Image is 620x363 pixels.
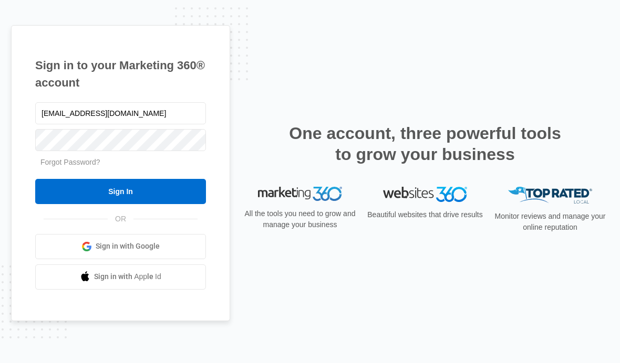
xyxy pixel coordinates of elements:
[491,211,609,233] p: Monitor reviews and manage your online reputation
[35,179,206,204] input: Sign In
[94,271,161,282] span: Sign in with Apple Id
[286,123,564,165] h2: One account, three powerful tools to grow your business
[383,187,467,202] img: Websites 360
[241,208,359,230] p: All the tools you need to grow and manage your business
[35,102,206,124] input: Email
[35,234,206,259] a: Sign in with Google
[508,187,592,204] img: Top Rated Local
[35,57,206,91] h1: Sign in to your Marketing 360® account
[40,158,100,166] a: Forgot Password?
[258,187,342,201] img: Marketing 360
[108,213,133,225] span: OR
[35,264,206,290] a: Sign in with Apple Id
[96,241,160,252] span: Sign in with Google
[366,209,484,220] p: Beautiful websites that drive results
